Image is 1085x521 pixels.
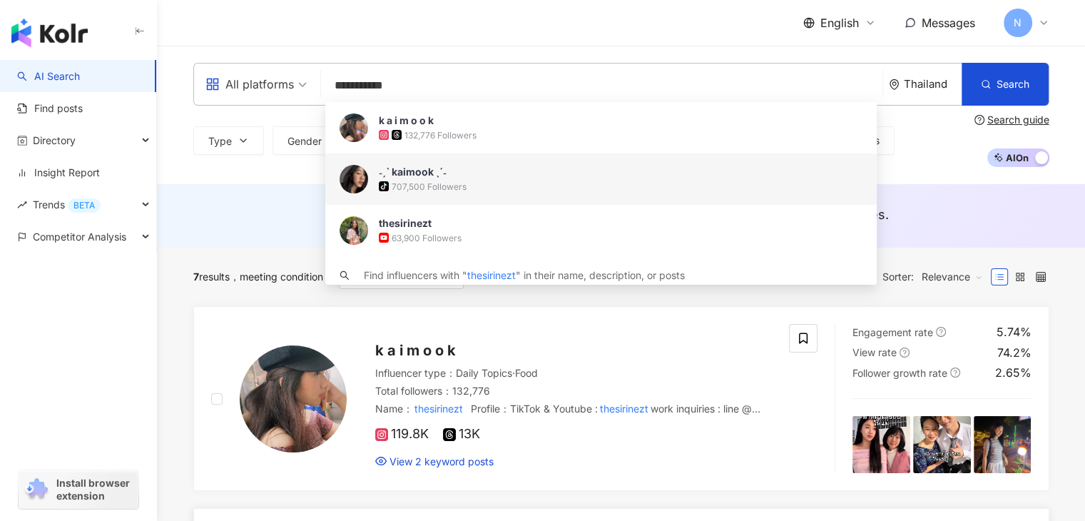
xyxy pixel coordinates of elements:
[208,136,232,147] span: Type
[389,455,494,469] span: View 2 keyword posts
[240,345,347,452] img: KOL Avatar
[712,136,755,147] span: Est. price
[193,126,264,155] button: Type
[339,265,464,289] span: Keyword：thesirinezt
[372,206,889,223] div: AI suggests ：
[510,403,598,415] span: TikTok & Youtube :
[922,16,975,30] span: Messages
[598,400,651,417] mark: thesirinezt
[272,126,354,155] button: Gender
[612,136,656,147] span: View rate
[852,416,910,474] img: post-image
[913,416,971,474] img: post-image
[974,115,984,125] span: question-circle
[597,126,688,155] button: View rate
[461,126,589,155] button: Engagement rate
[193,271,230,283] div: results
[205,73,294,96] div: All platforms
[889,79,900,90] span: environment
[17,166,100,180] a: Insight Report
[230,270,333,283] span: meeting condition ：
[882,265,991,288] div: Sorter:
[512,367,515,379] span: ·
[33,188,101,221] span: Trends
[974,416,1031,474] img: post-image
[205,77,220,91] span: appstore
[287,136,322,147] span: Gender
[950,368,960,378] span: question-circle
[56,477,134,502] span: Install browser extension
[995,365,1031,380] div: 2.65%
[33,124,76,156] span: Directory
[515,367,538,379] span: Food
[17,200,27,210] span: rise
[17,69,80,84] a: searchAI Search
[997,345,1031,360] div: 74.2%
[852,346,897,358] span: View rate
[987,114,1049,126] div: Search guide
[904,78,962,90] div: Thailand
[1014,15,1022,31] span: N
[476,136,556,147] span: Engagement rate
[375,403,466,415] span: Name ：
[796,126,895,155] button: More filters
[469,271,496,283] div: Reset
[375,342,456,359] span: k a i m o o k
[375,400,760,428] span: Profile ：
[375,455,494,469] a: View 2 keyword posts
[68,198,101,213] div: BETA
[443,427,480,442] span: 13K
[17,101,83,116] a: Find posts
[962,63,1049,106] button: Search
[23,478,50,501] img: chrome extension
[852,326,933,338] span: Engagement rate
[997,79,1029,90] span: Search
[900,348,910,358] span: question-circle
[11,19,88,47] img: logo
[697,126,788,155] button: Est. price
[193,306,1049,491] a: KOL Avatark a i m o o kInfluencer type：Daily Topics·FoodTotal followers：132,776Name：thesirineztPr...
[375,366,773,380] div: Influencer type ：
[922,265,983,288] span: Relevance
[193,270,199,283] span: 7
[19,470,138,509] a: chrome extensionInstall browser extension
[852,367,947,379] span: Follower growth rate
[459,207,889,222] span: No results found. Try searching with different keywords or languages.
[375,427,429,442] span: 119.8K
[375,384,773,398] div: Total followers ： 132,776
[362,126,452,155] button: Followers
[827,135,880,146] span: More filters
[456,367,512,379] span: Daily Topics
[997,324,1031,340] div: 5.74%
[820,15,859,31] span: English
[377,136,420,147] span: Followers
[33,221,126,253] span: Competitor Analysis
[936,327,946,337] span: question-circle
[413,400,466,417] mark: thesirinezt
